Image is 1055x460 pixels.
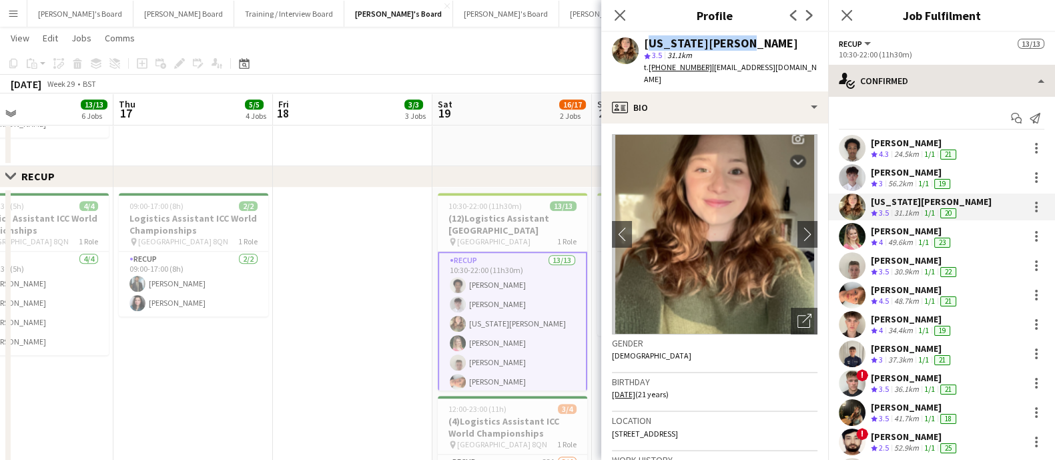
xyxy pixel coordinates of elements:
span: 1 Role [557,236,577,246]
div: 21 [940,296,956,306]
img: Crew avatar or photo [612,134,817,334]
tcxspan: Call +447923831694 via 3CX [649,62,712,72]
app-skills-label: 1/1 [924,413,935,423]
button: [PERSON_NAME]'s Board [27,1,133,27]
span: 18 [276,105,289,121]
span: RECUP [839,39,862,49]
app-card-role: RECUP2/209:00-17:00 (8h)[PERSON_NAME][PERSON_NAME] [119,252,268,316]
h3: Gender [612,337,817,349]
span: [GEOGRAPHIC_DATA] 8QN [138,236,228,246]
h3: (12)Logistics Assistant [GEOGRAPHIC_DATA] [597,212,747,236]
h3: Logistics Assistant ICC World Championships [119,212,268,236]
app-skills-label: 1/1 [918,355,929,365]
app-skills-label: 1/1 [924,384,935,394]
span: Comms [105,32,135,44]
app-job-card: 09:00-17:00 (8h)2/2Logistics Assistant ICC World Championships [GEOGRAPHIC_DATA] 8QN1 RoleRECUP2/... [119,193,268,316]
div: [PERSON_NAME] [871,225,953,237]
span: 10:30-22:00 (11h30m) [448,201,522,211]
span: Edit [43,32,58,44]
span: 12:00-23:00 (11h) [448,404,506,414]
div: 34.4km [886,325,916,336]
div: [PERSON_NAME] [871,284,959,296]
div: [PERSON_NAME] [871,431,959,443]
h3: Location [612,415,817,427]
span: 3.5 [652,50,662,60]
span: 19 [436,105,452,121]
div: 22 [940,267,956,277]
span: 4.5 [879,296,889,306]
app-skills-label: 1/1 [924,149,935,159]
tcxspan: Call 04-08-2004 via 3CX [612,389,635,399]
div: 21 [940,150,956,160]
span: 1 Role [238,236,258,246]
button: Training / Interview Board [234,1,344,27]
span: | [EMAIL_ADDRESS][DOMAIN_NAME] [644,62,817,84]
span: 3.5 [879,413,889,423]
a: Comms [99,29,140,47]
div: 30.9km [892,266,922,278]
app-card-role: RECUP3/310:30-22:00 (11h30m)[PERSON_NAME][PERSON_NAME][PERSON_NAME] [597,252,747,336]
button: RECUP [839,39,873,49]
span: 13/13 [1018,39,1044,49]
div: 52.9km [892,443,922,454]
span: 4 [879,325,883,335]
app-job-card: 10:30-22:00 (11h30m)13/13(12)Logistics Assistant [GEOGRAPHIC_DATA] [GEOGRAPHIC_DATA]1 RoleRECUP13... [438,193,587,391]
span: 13/13 [81,99,107,109]
span: ! [856,428,868,440]
app-skills-label: 1/1 [924,443,935,453]
div: [PERSON_NAME] [871,401,959,413]
app-job-card: 10:30-22:00 (11h30m)3/3(12)Logistics Assistant [GEOGRAPHIC_DATA] [GEOGRAPHIC_DATA]1 RoleRECUP3/31... [597,193,747,336]
div: 19 [934,179,950,189]
app-skills-label: 1/1 [918,325,929,335]
span: 3.5 [879,266,889,276]
h3: Profile [601,7,828,24]
div: [US_STATE][PERSON_NAME] [644,37,798,49]
span: 31.1km [665,50,695,60]
button: [PERSON_NAME]'s Board [559,1,665,27]
span: [STREET_ADDRESS] [612,429,678,439]
div: 23 [934,238,950,248]
span: (21 years) [612,389,669,399]
a: Edit [37,29,63,47]
span: 3 [879,178,883,188]
h3: (4)Logistics Assistant ICC World Championships [438,415,587,439]
span: 3.5 [879,208,889,218]
div: 49.6km [886,237,916,248]
button: [PERSON_NAME] Board [133,1,234,27]
div: 21 [934,355,950,365]
span: 2.5 [879,443,889,453]
div: [DATE] [11,77,41,91]
div: 6 Jobs [81,111,107,121]
h3: (12)Logistics Assistant [GEOGRAPHIC_DATA] [438,212,587,236]
div: 19 [934,326,950,336]
span: 13/13 [550,201,577,211]
div: [PERSON_NAME] [871,372,959,384]
div: 48.7km [892,296,922,307]
span: 09:00-17:00 (8h) [129,201,184,211]
a: Jobs [66,29,97,47]
div: 18 [940,414,956,424]
span: 4 [879,237,883,247]
div: [PERSON_NAME] [871,166,953,178]
span: 1 Role [79,236,98,246]
div: 2 Jobs [560,111,585,121]
div: Open photos pop-in [791,308,817,334]
span: [GEOGRAPHIC_DATA] [457,236,531,246]
span: [DEMOGRAPHIC_DATA] [612,351,691,361]
h3: Job Fulfilment [828,7,1055,24]
div: [PERSON_NAME] [871,254,959,266]
span: 2/2 [239,201,258,211]
span: [GEOGRAPHIC_DATA] 8QN [457,439,547,449]
button: [PERSON_NAME]'s Board [453,1,559,27]
span: Thu [119,98,135,110]
div: [US_STATE][PERSON_NAME] [871,196,992,208]
span: 5/5 [245,99,264,109]
span: 4.3 [879,149,889,159]
div: 10:30-22:00 (11h30m) [839,49,1044,59]
a: View [5,29,35,47]
app-skills-label: 1/1 [918,237,929,247]
div: BST [83,79,96,89]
